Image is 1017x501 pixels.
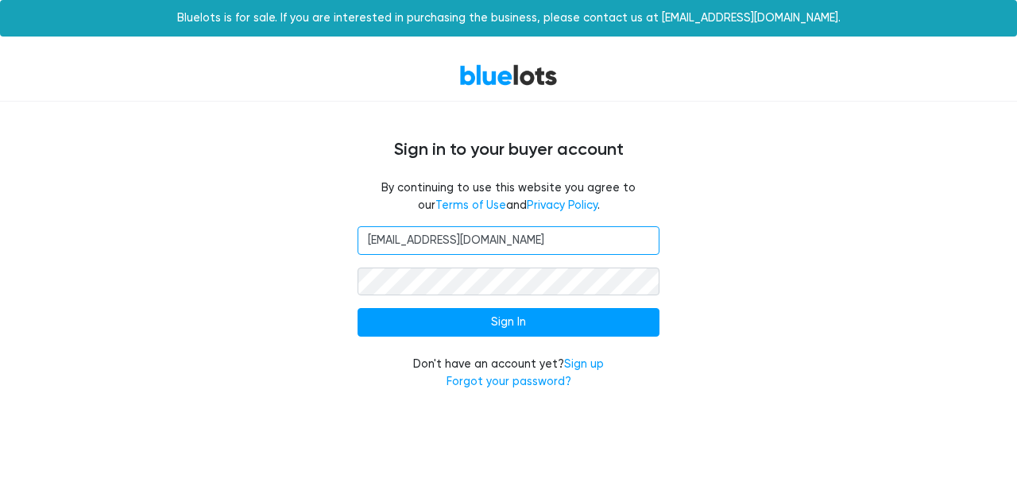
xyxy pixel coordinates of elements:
a: Terms of Use [435,198,506,212]
h4: Sign in to your buyer account [32,140,985,160]
input: Sign In [358,308,659,337]
a: Sign up [564,357,604,371]
a: BlueLots [459,64,558,87]
input: Email [358,226,659,255]
a: Forgot your password? [447,375,571,388]
div: Don't have an account yet? [358,356,659,390]
fieldset: By continuing to use this website you agree to our and . [358,179,659,214]
a: Privacy Policy [527,198,597,212]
